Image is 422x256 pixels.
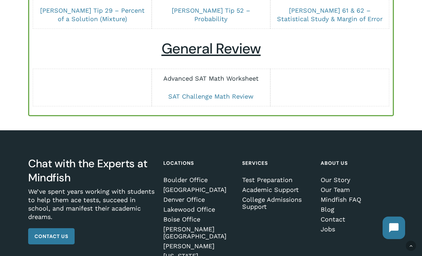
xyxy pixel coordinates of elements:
a: Academic Support [242,186,314,193]
h4: Services [242,157,314,169]
a: Mindfish FAQ [321,196,392,203]
a: [PERSON_NAME] Tip 52 – Probability [172,7,250,23]
a: College Admissions Support [242,196,314,210]
a: [GEOGRAPHIC_DATA] [163,186,235,193]
a: [PERSON_NAME] 61 & 62 – Statistical Study & Margin of Error [277,7,383,23]
a: [PERSON_NAME][GEOGRAPHIC_DATA] [163,226,235,240]
p: We’ve spent years working with students to help them ace tests, succeed in school, and manifest t... [28,187,156,228]
iframe: Chatbot [376,210,412,246]
a: Boise Office [163,216,235,223]
a: Jobs [321,226,392,233]
a: Blog [321,206,392,213]
h3: Chat with the Experts at Mindfish [28,157,156,184]
u: General Review [162,39,261,58]
a: Advanced SAT Math Worksheet [163,75,259,82]
a: Contact [321,216,392,223]
a: Test Preparation [242,176,314,183]
span: Contact Us [34,233,68,240]
a: Denver Office [163,196,235,203]
h4: Locations [163,157,235,169]
a: SAT Challenge Math Review [168,93,253,100]
a: Contact Us [28,228,75,244]
a: Our Story [321,176,392,183]
a: Boulder Office [163,176,235,183]
a: Lakewood Office [163,206,235,213]
h4: About Us [321,157,392,169]
a: [PERSON_NAME] Tip 29 – Percent of a Solution (Mixture) [40,7,145,23]
a: [PERSON_NAME] [163,243,235,250]
a: Our Team [321,186,392,193]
